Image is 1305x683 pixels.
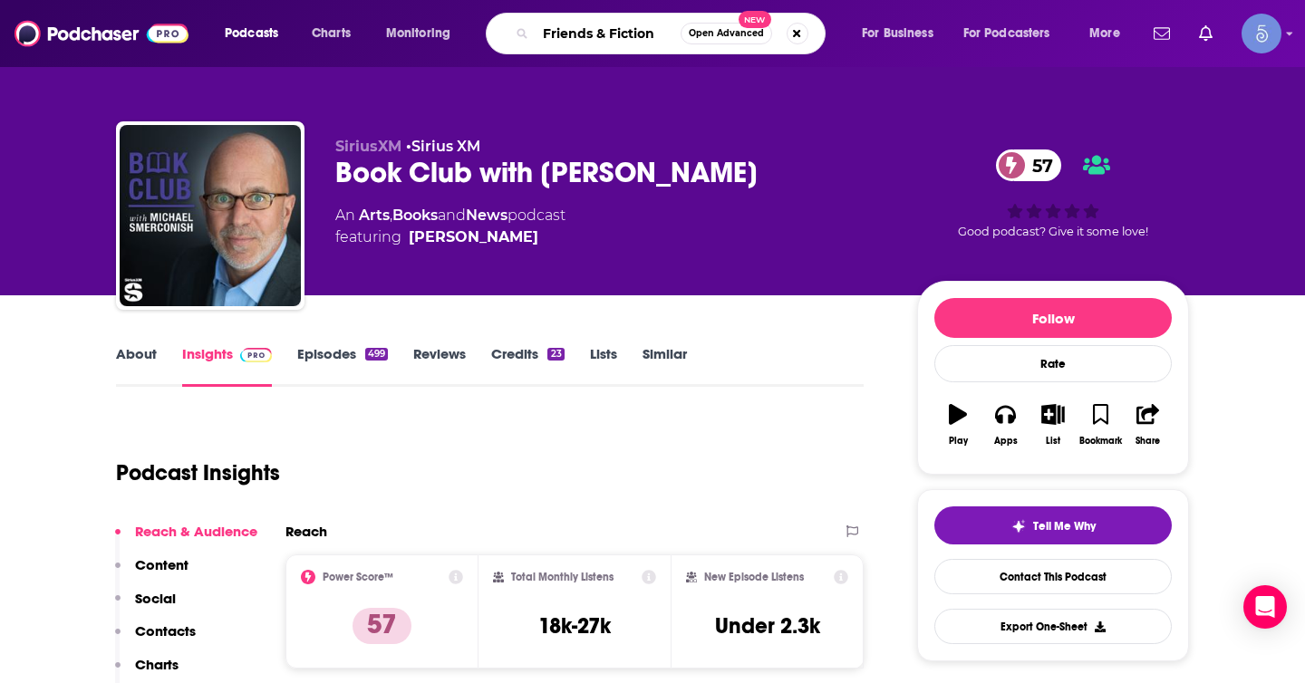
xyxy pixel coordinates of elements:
[335,226,565,248] span: featuring
[917,138,1189,250] div: 57Good podcast? Give it some love!
[949,436,968,447] div: Play
[373,19,474,48] button: open menu
[934,559,1172,594] a: Contact This Podcast
[1077,392,1124,457] button: Bookmark
[413,345,466,387] a: Reviews
[300,19,362,48] a: Charts
[643,345,687,387] a: Similar
[323,571,393,583] h2: Power Score™
[1011,519,1026,534] img: tell me why sparkle
[689,29,764,38] span: Open Advanced
[1046,436,1060,447] div: List
[739,11,771,28] span: New
[115,556,188,590] button: Content
[135,656,179,673] p: Charts
[409,226,538,248] a: Michael Smerconish
[392,207,438,224] a: Books
[115,622,196,656] button: Contacts
[1242,14,1281,53] button: Show profile menu
[386,21,450,46] span: Monitoring
[390,207,392,224] span: ,
[285,523,327,540] h2: Reach
[120,125,301,306] img: Book Club with Michael Smerconish
[353,608,411,644] p: 57
[1033,519,1096,534] span: Tell Me Why
[1243,585,1287,629] div: Open Intercom Messenger
[981,392,1029,457] button: Apps
[115,523,257,556] button: Reach & Audience
[135,622,196,640] p: Contacts
[934,609,1172,644] button: Export One-Sheet
[1029,392,1077,457] button: List
[1014,149,1062,181] span: 57
[297,345,388,387] a: Episodes499
[681,23,772,44] button: Open AdvancedNew
[365,348,388,361] div: 499
[1136,436,1160,447] div: Share
[547,348,564,361] div: 23
[934,506,1172,544] button: tell me why sparkleTell Me Why
[135,590,176,607] p: Social
[1125,392,1172,457] button: Share
[359,207,390,224] a: Arts
[934,298,1172,338] button: Follow
[538,612,611,640] h3: 18k-27k
[1146,18,1177,49] a: Show notifications dropdown
[715,612,820,640] h3: Under 2.3k
[406,138,480,155] span: •
[934,345,1172,382] div: Rate
[994,436,1018,447] div: Apps
[225,21,278,46] span: Podcasts
[590,345,617,387] a: Lists
[1242,14,1281,53] span: Logged in as Spiral5-G1
[1089,21,1120,46] span: More
[958,225,1148,238] span: Good podcast? Give it some love!
[312,21,351,46] span: Charts
[438,207,466,224] span: and
[704,571,804,583] h2: New Episode Listens
[996,149,1062,181] a: 57
[466,207,507,224] a: News
[14,16,188,51] img: Podchaser - Follow, Share and Rate Podcasts
[952,19,1077,48] button: open menu
[1079,436,1122,447] div: Bookmark
[135,556,188,573] p: Content
[212,19,302,48] button: open menu
[536,19,681,48] input: Search podcasts, credits, & more...
[240,348,272,362] img: Podchaser Pro
[116,345,157,387] a: About
[491,345,564,387] a: Credits23
[115,590,176,623] button: Social
[934,392,981,457] button: Play
[963,21,1050,46] span: For Podcasters
[335,138,401,155] span: SiriusXM
[849,19,956,48] button: open menu
[1192,18,1220,49] a: Show notifications dropdown
[411,138,480,155] a: Sirius XM
[511,571,614,583] h2: Total Monthly Listens
[135,523,257,540] p: Reach & Audience
[335,205,565,248] div: An podcast
[1077,19,1143,48] button: open menu
[182,345,272,387] a: InsightsPodchaser Pro
[503,13,843,54] div: Search podcasts, credits, & more...
[116,459,280,486] h1: Podcast Insights
[1242,14,1281,53] img: User Profile
[862,21,933,46] span: For Business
